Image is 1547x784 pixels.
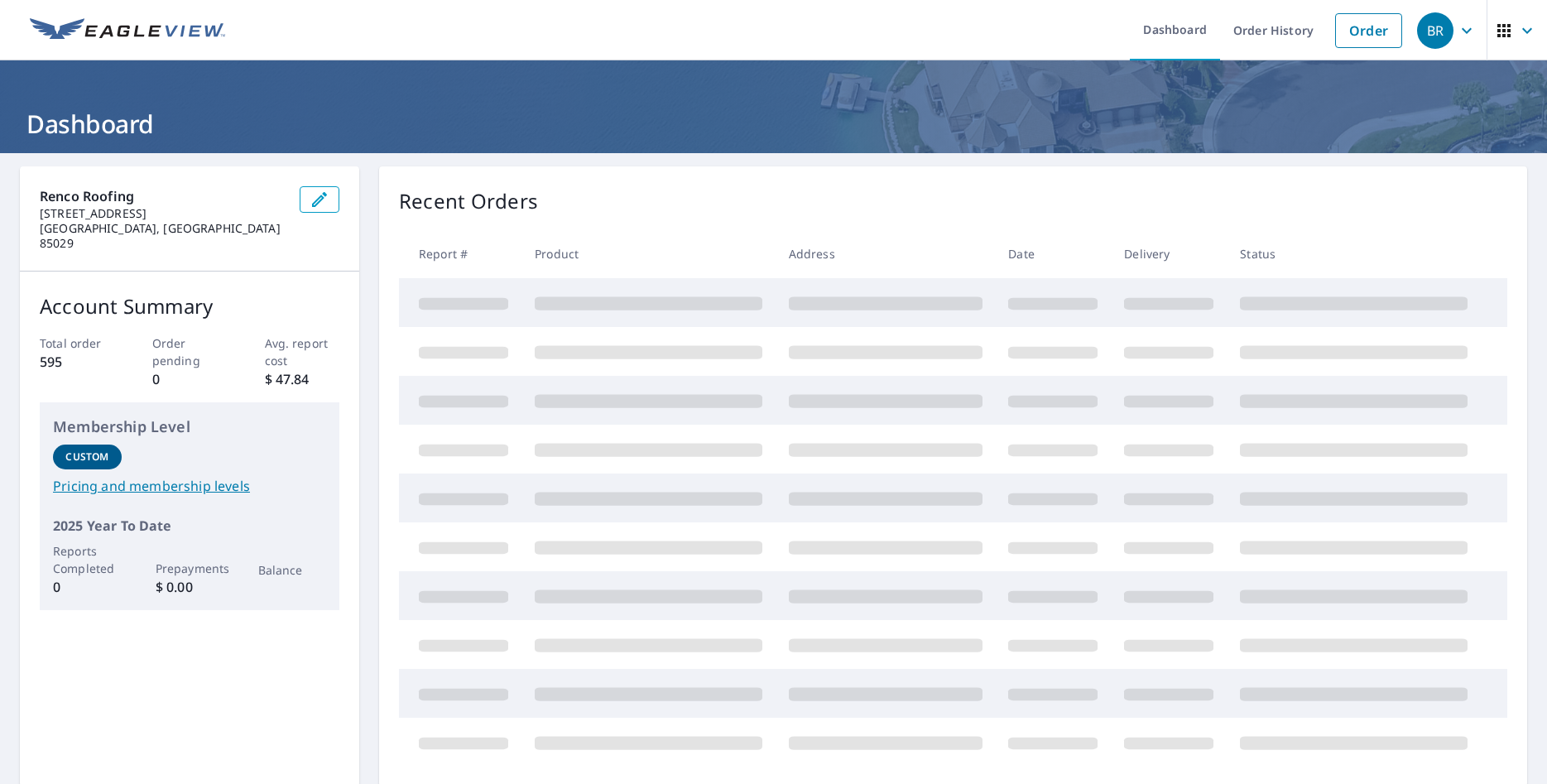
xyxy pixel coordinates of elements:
th: Date [995,229,1111,278]
th: Status [1227,229,1481,278]
img: EV Logo [30,18,225,43]
p: Account Summary [40,291,339,321]
p: Total order [40,334,115,352]
p: [GEOGRAPHIC_DATA], [GEOGRAPHIC_DATA] 85029 [40,221,286,251]
th: Delivery [1111,229,1227,278]
p: Membership Level [53,416,326,438]
p: Reports Completed [53,542,122,577]
p: 0 [152,369,228,389]
p: Prepayments [156,560,224,577]
th: Address [776,229,996,278]
p: Order pending [152,334,228,369]
p: [STREET_ADDRESS] [40,206,286,221]
p: Recent Orders [399,186,538,216]
p: 595 [40,352,115,372]
p: $ 0.00 [156,577,224,597]
a: Pricing and membership levels [53,476,326,496]
p: Avg. report cost [265,334,340,369]
h1: Dashboard [20,107,1527,141]
p: $ 47.84 [265,369,340,389]
div: BR [1417,12,1453,49]
p: Renco Roofing [40,186,286,206]
a: Order [1335,13,1402,48]
p: 2025 Year To Date [53,516,326,536]
p: Custom [65,450,108,464]
th: Report # [399,229,521,278]
th: Product [521,229,776,278]
p: 0 [53,577,122,597]
p: Balance [258,561,327,579]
